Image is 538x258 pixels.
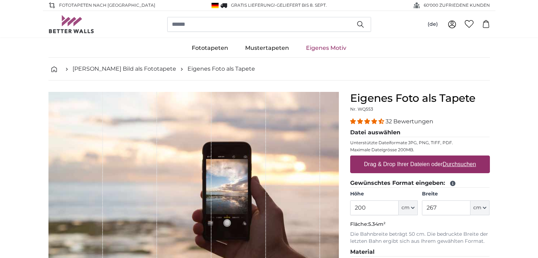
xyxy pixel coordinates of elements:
[48,15,94,33] img: Betterwalls
[297,39,355,57] a: Eigenes Motiv
[422,18,444,31] button: (de)
[212,3,219,8] img: Deutschland
[350,140,490,146] p: Unterstützte Dateiformate JPG, PNG, TIFF, PDF.
[350,92,490,105] h1: Eigenes Foto als Tapete
[350,248,490,257] legend: Material
[401,204,410,211] span: cm
[350,221,490,228] p: Fläche:
[470,200,490,215] button: cm
[399,200,418,215] button: cm
[386,118,433,125] span: 32 Bewertungen
[237,39,297,57] a: Mustertapeten
[183,39,237,57] a: Fototapeten
[350,190,418,198] label: Höhe
[424,2,490,8] span: 60'000 ZUFRIEDENE KUNDEN
[350,179,490,188] legend: Gewünschtes Format eingeben:
[73,65,176,73] a: [PERSON_NAME] Bild als Fototapete
[275,2,327,8] span: -
[277,2,327,8] span: Geliefert bis 8. Sept.
[422,190,490,198] label: Breite
[442,161,476,167] u: Durchsuchen
[59,2,155,8] span: Fototapeten nach [GEOGRAPHIC_DATA]
[350,231,490,245] p: Die Bahnbreite beträgt 50 cm. Die bedruckte Breite der letzten Bahn ergibt sich aus Ihrem gewählt...
[231,2,275,8] span: GRATIS Lieferung!
[48,58,490,81] nav: breadcrumbs
[368,221,386,227] span: 5.34m²
[350,147,490,153] p: Maximale Dateigrösse 200MB.
[361,157,479,171] label: Drag & Drop Ihrer Dateien oder
[350,106,373,112] span: Nr. WQ553
[473,204,481,211] span: cm
[187,65,255,73] a: Eigenes Foto als Tapete
[350,128,490,137] legend: Datei auswählen
[350,118,386,125] span: 4.31 stars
